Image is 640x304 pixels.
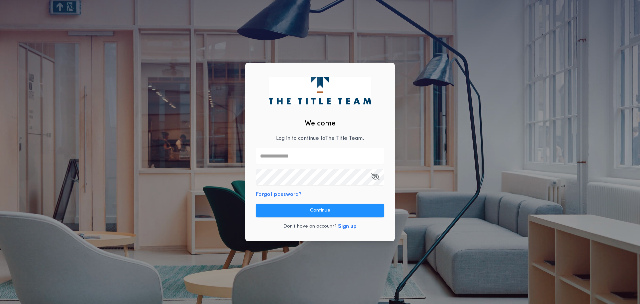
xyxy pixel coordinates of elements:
[338,223,357,231] button: Sign up
[269,77,371,104] img: logo
[305,118,336,129] h2: Welcome
[276,134,364,142] p: Log in to continue to The Title Team .
[256,191,302,199] button: Forgot password?
[256,204,384,217] button: Continue
[283,223,337,230] p: Don't have an account?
